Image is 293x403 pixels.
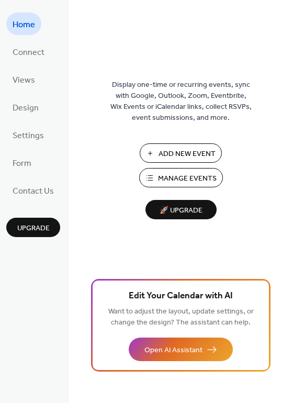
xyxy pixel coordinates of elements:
[13,100,39,116] span: Design
[6,13,41,35] a: Home
[158,173,217,184] span: Manage Events
[152,204,210,218] span: 🚀 Upgrade
[6,68,41,91] a: Views
[140,143,222,163] button: Add New Event
[13,183,54,199] span: Contact Us
[6,40,51,63] a: Connect
[6,96,45,118] a: Design
[13,44,44,61] span: Connect
[144,345,202,356] span: Open AI Assistant
[108,305,254,330] span: Want to adjust the layout, update settings, or change the design? The assistant can help.
[6,218,60,237] button: Upgrade
[110,80,252,124] span: Display one-time or recurring events, sync with Google, Outlook, Zoom, Eventbrite, Wix Events or ...
[129,289,233,304] span: Edit Your Calendar with AI
[17,223,50,234] span: Upgrade
[145,200,217,219] button: 🚀 Upgrade
[159,149,216,160] span: Add New Event
[6,124,50,146] a: Settings
[139,168,223,187] button: Manage Events
[13,17,35,33] span: Home
[13,72,35,88] span: Views
[13,155,31,172] span: Form
[6,151,38,174] a: Form
[13,128,44,144] span: Settings
[6,179,60,201] a: Contact Us
[129,338,233,361] button: Open AI Assistant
